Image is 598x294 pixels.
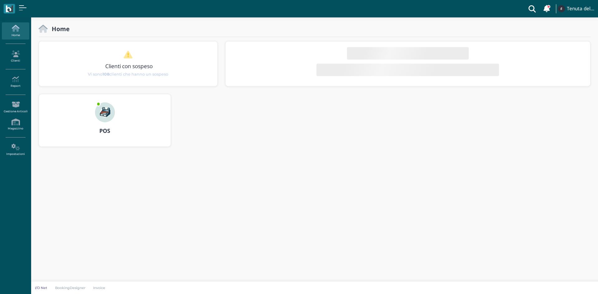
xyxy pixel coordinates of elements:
a: Home [2,22,29,40]
b: POS [99,127,110,134]
a: Clienti [2,48,29,65]
h2: Home [48,26,69,32]
h4: Tenuta del Barco [567,6,594,12]
img: logo [6,5,13,12]
iframe: Help widget launcher [554,275,593,289]
span: Vi sono clienti che hanno un sospeso [88,71,168,77]
img: ... [95,102,115,122]
img: ... [558,5,565,12]
a: ... POS [39,94,171,154]
a: ... Tenuta del Barco [557,1,594,16]
a: Impostazioni [2,141,29,158]
b: 108 [102,72,109,77]
a: Gestione Articoli [2,99,29,116]
h3: Clienti con sospeso [52,63,206,69]
a: Clienti con sospeso Vi sono108clienti che hanno un sospeso [51,50,205,77]
a: Magazzino [2,116,29,133]
a: Report [2,73,29,91]
div: 1 / 1 [39,41,217,86]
